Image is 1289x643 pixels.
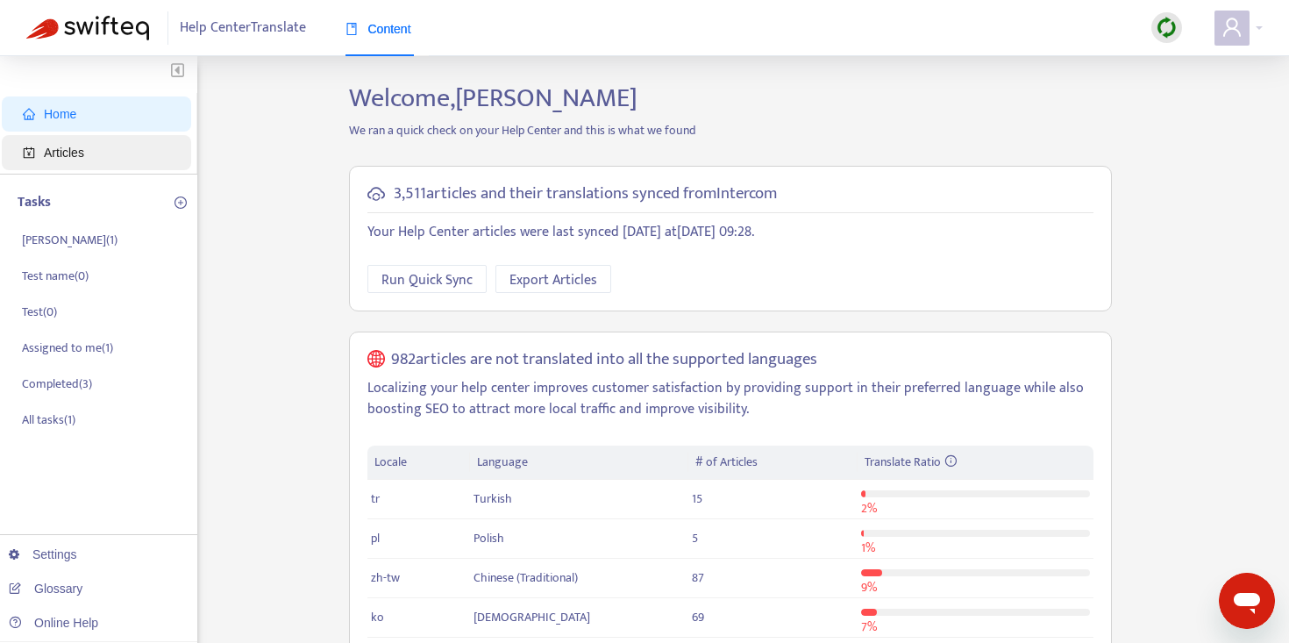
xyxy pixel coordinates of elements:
span: home [23,108,35,120]
span: ko [371,607,384,627]
p: We ran a quick check on your Help Center and this is what we found [336,121,1125,139]
span: zh-tw [371,568,400,588]
span: Polish [474,528,504,548]
div: Translate Ratio [865,453,1086,472]
span: 5 [692,528,698,548]
th: Language [470,446,687,480]
span: 1 % [861,538,875,558]
span: Chinese (Traditional) [474,568,578,588]
span: Help Center Translate [180,11,306,45]
span: plus-circle [174,196,187,209]
button: Run Quick Sync [367,265,487,293]
button: Export Articles [495,265,611,293]
a: Glossary [9,582,82,596]
h5: 3,511 articles and their translations synced from Intercom [394,184,777,204]
span: account-book [23,146,35,159]
p: [PERSON_NAME] ( 1 ) [22,231,118,249]
img: Swifteq [26,16,149,40]
span: Home [44,107,76,121]
p: Assigned to me ( 1 ) [22,339,113,357]
span: pl [371,528,380,548]
span: 15 [692,489,702,509]
p: Test ( 0 ) [22,303,57,321]
a: Settings [9,547,77,561]
span: Content [345,22,411,36]
a: Online Help [9,616,98,630]
span: 69 [692,607,704,627]
span: Run Quick Sync [381,269,473,291]
span: book [345,23,358,35]
span: 9 % [861,577,877,597]
p: Tasks [18,192,51,213]
span: user [1221,17,1243,38]
p: All tasks ( 1 ) [22,411,75,429]
span: global [367,350,385,370]
th: Locale [367,446,471,480]
p: Localizing your help center improves customer satisfaction by providing support in their preferre... [367,378,1093,420]
span: tr [371,489,380,509]
img: sync.dc5367851b00ba804db3.png [1156,17,1178,39]
th: # of Articles [688,446,858,480]
span: Turkish [474,489,512,509]
h5: 982 articles are not translated into all the supported languages [391,350,817,370]
span: 7 % [861,617,877,637]
span: Welcome, [PERSON_NAME] [349,76,637,120]
iframe: Button to launch messaging window [1219,573,1275,629]
span: 87 [692,568,704,588]
p: Test name ( 0 ) [22,267,89,285]
span: Articles [44,146,84,160]
p: Completed ( 3 ) [22,375,92,393]
span: [DEMOGRAPHIC_DATA] [474,607,590,627]
span: Export Articles [509,269,597,291]
span: cloud-sync [367,185,385,203]
span: 2 % [861,498,877,518]
p: Your Help Center articles were last synced [DATE] at [DATE] 09:28 . [367,222,1093,243]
